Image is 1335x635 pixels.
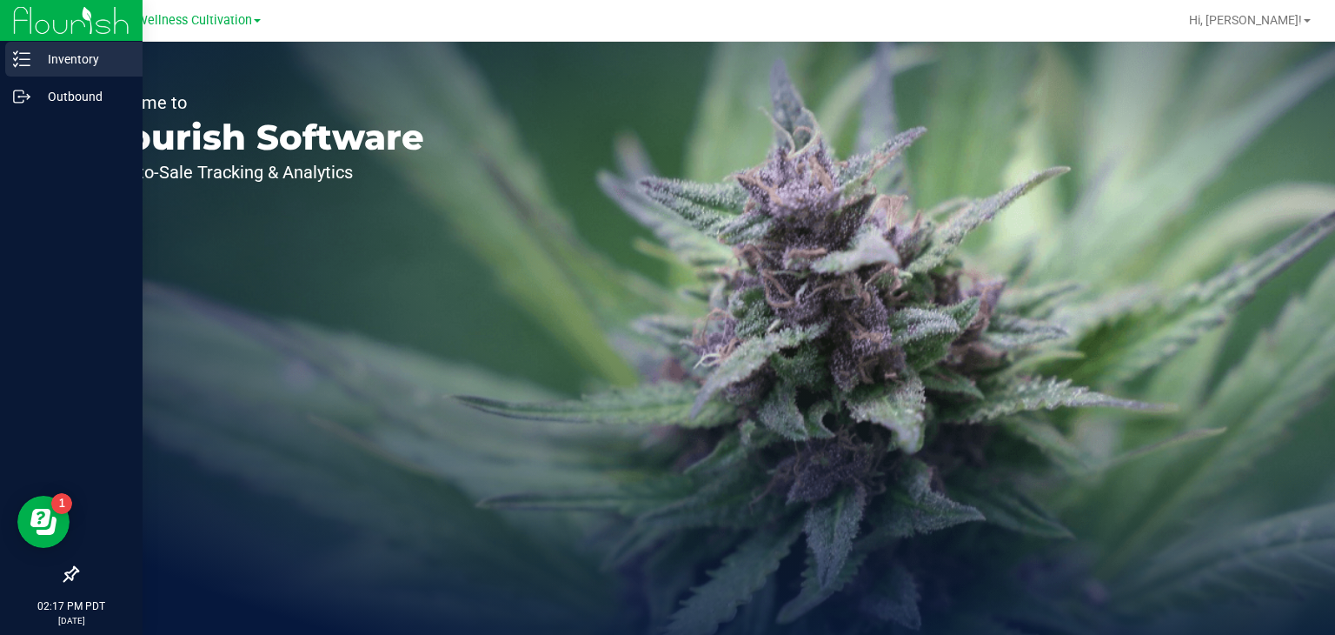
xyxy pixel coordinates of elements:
[51,493,72,514] iframe: Resource center unread badge
[30,49,135,70] p: Inventory
[30,86,135,107] p: Outbound
[8,598,135,614] p: 02:17 PM PDT
[94,120,424,155] p: Flourish Software
[13,50,30,68] inline-svg: Inventory
[1189,13,1302,27] span: Hi, [PERSON_NAME]!
[17,496,70,548] iframe: Resource center
[13,88,30,105] inline-svg: Outbound
[94,164,424,181] p: Seed-to-Sale Tracking & Analytics
[94,13,252,28] span: Polaris Wellness Cultivation
[94,94,424,111] p: Welcome to
[8,614,135,627] p: [DATE]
